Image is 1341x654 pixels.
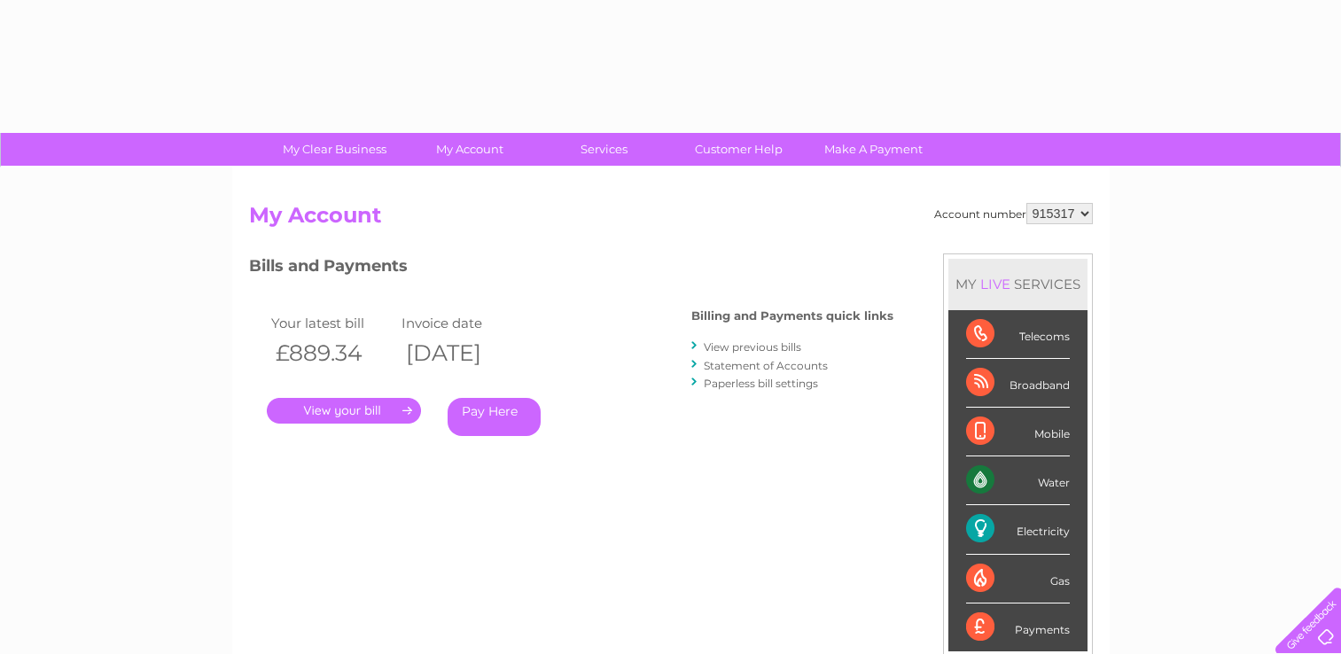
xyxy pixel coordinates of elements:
[966,456,1070,505] div: Water
[966,359,1070,408] div: Broadband
[948,259,1088,309] div: MY SERVICES
[531,133,677,166] a: Services
[267,311,398,335] td: Your latest bill
[704,377,818,390] a: Paperless bill settings
[977,276,1014,292] div: LIVE
[966,555,1070,603] div: Gas
[397,311,528,335] td: Invoice date
[691,309,893,323] h4: Billing and Payments quick links
[249,203,1093,237] h2: My Account
[261,133,408,166] a: My Clear Business
[249,253,893,284] h3: Bills and Payments
[966,408,1070,456] div: Mobile
[704,340,801,354] a: View previous bills
[397,335,528,371] th: [DATE]
[396,133,542,166] a: My Account
[966,603,1070,651] div: Payments
[448,398,541,436] a: Pay Here
[666,133,812,166] a: Customer Help
[966,310,1070,359] div: Telecoms
[267,398,421,424] a: .
[267,335,398,371] th: £889.34
[934,203,1093,224] div: Account number
[800,133,947,166] a: Make A Payment
[704,359,828,372] a: Statement of Accounts
[966,505,1070,554] div: Electricity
